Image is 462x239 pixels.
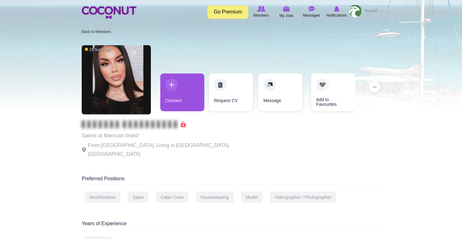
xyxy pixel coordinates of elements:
[128,192,148,203] div: Sales
[209,73,253,111] a: Request CV
[258,73,302,114] div: 3 / 4
[311,73,355,111] a: Add to Favourites
[326,12,347,19] span: Notifications
[82,220,380,230] div: Years of Experience
[82,6,136,19] img: Home
[303,12,320,19] span: Messages
[274,5,299,19] a: My Jobs My Jobs
[82,131,255,140] p: Saless at Marccain brand
[299,5,324,19] a: Messages Messages
[253,12,269,19] span: Members
[156,192,188,203] div: Cabin Crew
[249,5,274,19] a: Browse Members Members
[85,192,120,203] div: Host/Hostess
[270,192,336,203] div: Videographer / Photographer
[334,6,339,12] img: Notifications
[82,30,111,34] a: Back to Members
[82,175,380,185] div: Preferred Positions
[160,73,204,114] div: 1 / 4
[209,73,253,114] div: 2 / 4
[82,141,255,159] p: From [GEOGRAPHIC_DATA], Living in [GEOGRAPHIC_DATA], [GEOGRAPHIC_DATA]
[160,73,204,111] a: Connect
[279,13,294,19] span: My Jobs
[306,73,350,114] div: 4 / 4
[362,5,380,17] a: العربية
[241,192,262,203] div: Model
[324,5,349,19] a: Notifications Notifications
[85,47,111,52] span: 23 hours ago
[369,81,380,93] button: ...
[257,6,265,12] img: Browse Members
[258,73,302,111] a: Message
[82,121,186,128] span: Connect to Unlock the Profile
[207,5,248,19] a: Go Premium
[283,6,290,12] img: My Jobs
[196,192,234,203] div: Housekeeping
[308,6,315,12] img: Messages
